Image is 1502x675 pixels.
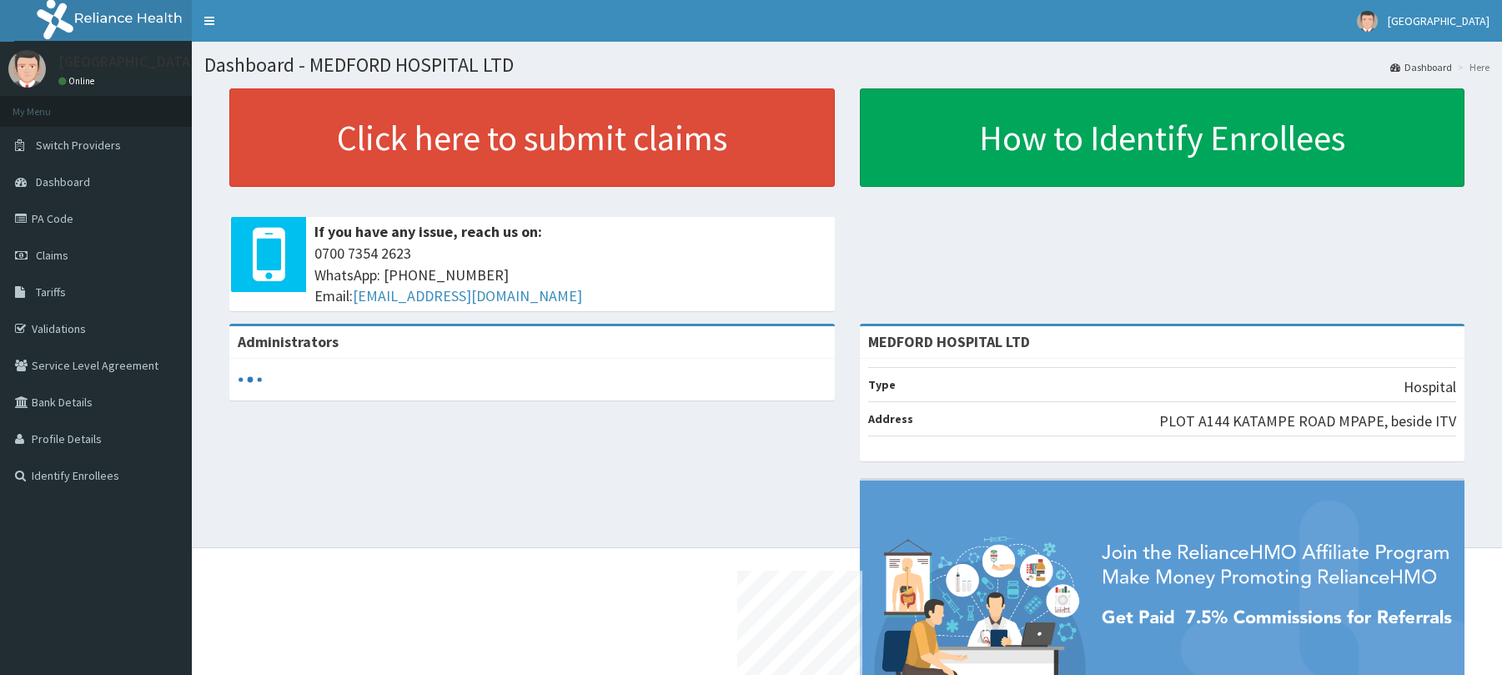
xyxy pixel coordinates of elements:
[1357,11,1378,32] img: User Image
[1404,376,1456,398] p: Hospital
[238,367,263,392] svg: audio-loading
[36,248,68,263] span: Claims
[353,286,582,305] a: [EMAIL_ADDRESS][DOMAIN_NAME]
[1159,411,1456,432] p: PLOT A144 KATAMPE ROAD MPAPE, beside ITV
[314,243,826,307] span: 0700 7354 2623 WhatsApp: [PHONE_NUMBER] Email:
[58,75,98,87] a: Online
[868,411,913,426] b: Address
[238,332,339,351] b: Administrators
[8,50,46,88] img: User Image
[1388,13,1489,28] span: [GEOGRAPHIC_DATA]
[1454,60,1489,74] li: Here
[314,222,542,241] b: If you have any issue, reach us on:
[36,174,90,189] span: Dashboard
[36,285,66,300] span: Tariffs
[58,54,196,69] p: [GEOGRAPHIC_DATA]
[868,332,1030,351] strong: MEDFORD HOSPITAL LTD
[860,88,1465,187] a: How to Identify Enrollees
[204,54,1489,76] h1: Dashboard - MEDFORD HOSPITAL LTD
[868,377,896,392] b: Type
[1390,60,1452,74] a: Dashboard
[229,88,835,187] a: Click here to submit claims
[36,138,121,153] span: Switch Providers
